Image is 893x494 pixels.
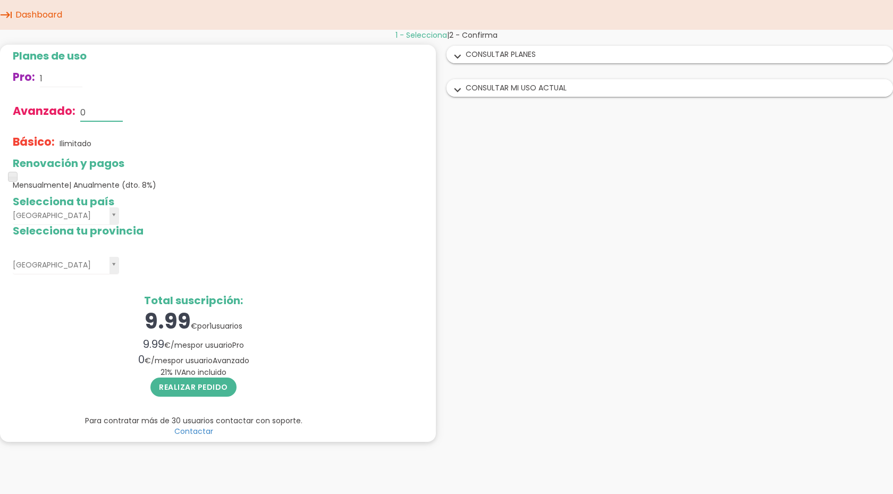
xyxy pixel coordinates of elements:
[138,352,145,367] span: 0
[449,50,466,64] i: expand_more
[145,355,151,366] span: €
[161,367,167,378] span: 21
[449,30,498,40] span: 2 - Confirma
[155,355,171,366] span: mes
[13,69,35,85] span: Pro:
[13,134,55,149] span: Básico:
[13,103,75,119] span: Avanzado:
[13,207,105,224] span: [GEOGRAPHIC_DATA]
[447,46,892,63] div: CONSULTAR PLANES
[13,295,374,306] h2: Total suscripción:
[447,80,892,96] div: CONSULTAR MI USO ACTUAL
[13,180,156,190] span: Mensualmente
[150,378,237,397] button: Realizar pedido
[232,340,244,350] span: Pro
[13,352,374,367] div: / por usuario
[13,50,374,62] h2: Planes de uso
[145,306,191,336] span: 9.99
[13,415,374,426] p: Para contratar más de 30 usuarios contactar con soporte.
[13,157,374,169] h2: Renovación y pagos
[13,225,374,237] h2: Selecciona tu provincia
[186,367,226,378] span: no incluido
[13,196,374,207] h2: Selecciona tu país
[69,180,156,190] span: | Anualmente (dto. 8%)
[161,367,226,378] span: % IVA
[13,337,374,352] div: / por usuario
[13,257,105,273] span: [GEOGRAPHIC_DATA]
[60,138,91,149] p: Ilimitado
[13,257,119,274] a: [GEOGRAPHIC_DATA]
[191,321,197,331] span: €
[174,426,213,437] a: Contactar
[209,321,212,331] span: 1
[13,207,119,225] a: [GEOGRAPHIC_DATA]
[213,355,249,366] span: Avanzado
[395,30,447,40] span: 1 - Selecciona
[143,337,164,351] span: 9.99
[449,83,466,97] i: expand_more
[174,340,191,350] span: mes
[164,340,171,350] span: €
[13,306,374,337] div: por usuarios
